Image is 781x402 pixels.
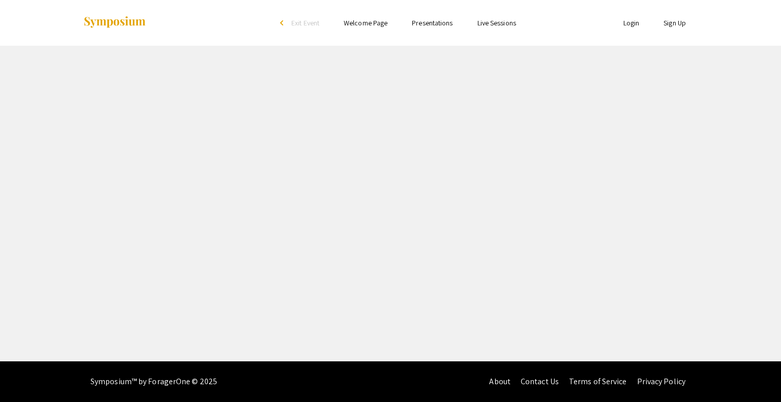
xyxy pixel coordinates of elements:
[291,18,319,27] span: Exit Event
[91,361,217,402] div: Symposium™ by ForagerOne © 2025
[280,20,286,26] div: arrow_back_ios
[412,18,453,27] a: Presentations
[664,18,686,27] a: Sign Up
[477,18,516,27] a: Live Sessions
[521,376,559,387] a: Contact Us
[623,18,640,27] a: Login
[637,376,685,387] a: Privacy Policy
[569,376,627,387] a: Terms of Service
[344,18,387,27] a: Welcome Page
[489,376,510,387] a: About
[83,16,146,29] img: Symposium by ForagerOne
